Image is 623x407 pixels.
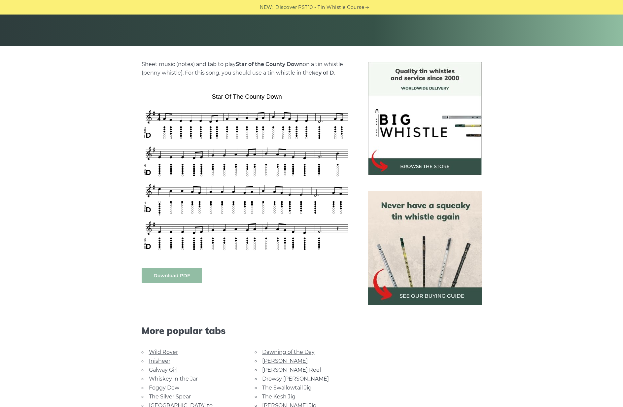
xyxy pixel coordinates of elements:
a: Foggy Dew [149,385,179,391]
strong: key of D [312,70,334,76]
a: Download PDF [142,268,202,283]
a: [PERSON_NAME] Reel [262,367,321,373]
span: Discover [275,4,297,11]
img: Star of the County Down Tin Whistle Tab & Sheet Music [142,91,352,254]
a: Drowsy [PERSON_NAME] [262,376,329,382]
strong: Star of the County Down [236,61,303,67]
a: Galway Girl [149,367,178,373]
a: Whiskey in the Jar [149,376,198,382]
a: The Swallowtail Jig [262,385,312,391]
span: NEW: [260,4,273,11]
a: Wild Rover [149,349,178,355]
p: Sheet music (notes) and tab to play on a tin whistle (penny whistle). For this song, you should u... [142,60,352,77]
a: PST10 - Tin Whistle Course [298,4,364,11]
span: More popular tabs [142,325,352,336]
a: [PERSON_NAME] [262,358,308,364]
img: BigWhistle Tin Whistle Store [368,62,482,175]
img: tin whistle buying guide [368,191,482,305]
a: The Silver Spear [149,393,191,400]
a: Inisheer [149,358,170,364]
a: The Kesh Jig [262,393,295,400]
a: Dawning of the Day [262,349,315,355]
